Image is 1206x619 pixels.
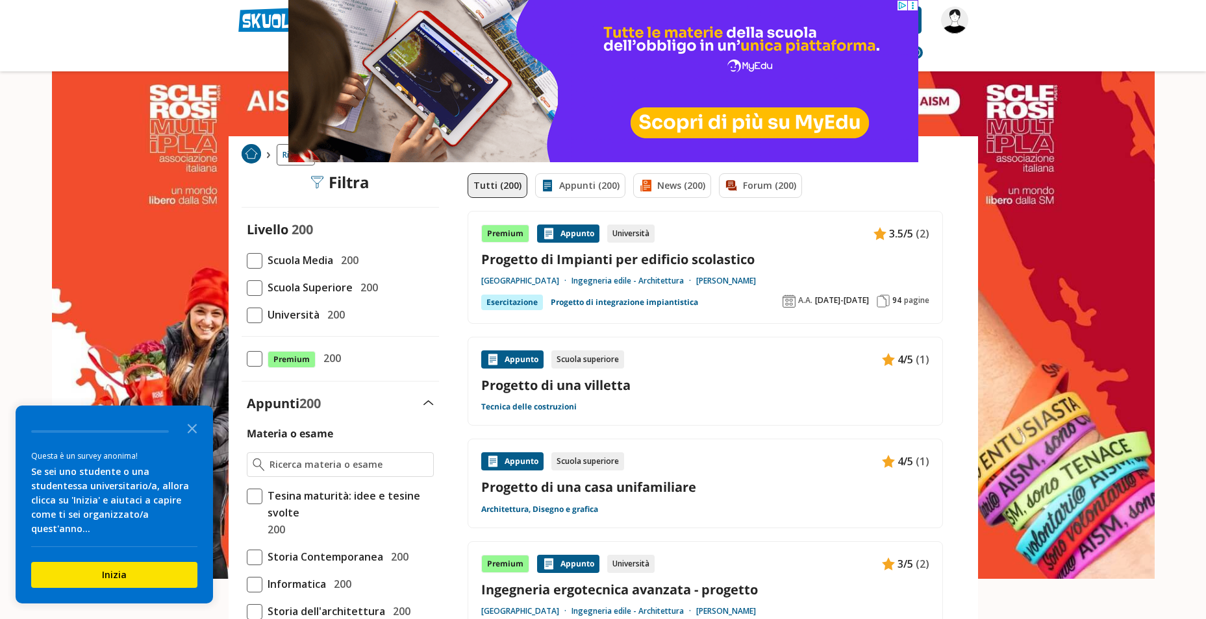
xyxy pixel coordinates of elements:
[725,179,738,192] img: Forum filtro contenuto
[247,394,321,412] label: Appunti
[179,415,205,441] button: Close the survey
[247,221,288,238] label: Livello
[253,458,265,471] img: Ricerca materia o esame
[481,452,544,470] div: Appunto
[481,376,929,394] a: Progetto di una villetta
[607,225,655,243] div: Università
[916,351,929,368] span: (1)
[468,173,527,198] a: Tutti (200)
[292,221,313,238] span: 200
[481,606,572,616] a: [GEOGRAPHIC_DATA]
[551,452,624,470] div: Scuola superiore
[542,227,555,240] img: Appunti contenuto
[481,504,598,515] a: Architettura, Disegno e grafica
[299,394,321,412] span: 200
[572,606,696,616] a: Ingegneria edile - Architettura
[916,225,929,242] span: (2)
[551,295,698,310] a: Progetto di integrazione impiantistica
[537,225,599,243] div: Appunto
[719,173,802,198] a: Forum (200)
[329,576,351,592] span: 200
[247,426,333,441] label: Materia o esame
[242,144,261,165] a: Home
[310,173,370,191] div: Filtra
[31,450,197,462] div: Questa è un survey anonima!
[882,455,895,468] img: Appunti contenuto
[898,351,913,368] span: 4/5
[481,350,544,369] div: Appunto
[481,402,577,412] a: Tecnica delle costruzioni
[262,487,434,521] span: Tesina maturità: idee e tesine svolte
[262,306,320,323] span: Università
[268,351,316,368] span: Premium
[877,295,890,308] img: Pagine
[262,252,333,269] span: Scuola Media
[386,548,408,565] span: 200
[423,400,434,406] img: Apri e chiudi sezione
[882,353,895,366] img: Appunti contenuto
[336,252,358,269] span: 200
[551,350,624,369] div: Scuola superiore
[262,279,353,296] span: Scuola Superiore
[262,548,383,565] span: Storia Contemporanea
[481,555,529,573] div: Premium
[639,179,652,192] img: News filtro contenuto
[481,276,572,286] a: [GEOGRAPHIC_DATA]
[537,555,599,573] div: Appunto
[242,144,261,164] img: Home
[941,6,968,34] img: Ben_2
[262,576,326,592] span: Informatica
[696,276,756,286] a: [PERSON_NAME]
[541,179,554,192] img: Appunti filtro contenuto
[783,295,796,308] img: Anno accademico
[481,478,929,496] a: Progetto di una casa unifamiliare
[270,458,427,471] input: Ricerca materia o esame
[486,353,499,366] img: Appunti contenuto
[882,557,895,570] img: Appunti contenuto
[916,453,929,470] span: (1)
[916,555,929,572] span: (2)
[815,295,869,306] span: [DATE]-[DATE]
[904,295,929,306] span: pagine
[892,295,901,306] span: 94
[873,227,886,240] img: Appunti contenuto
[898,453,913,470] span: 4/5
[481,581,929,598] a: Ingegneria ergotecnica avanzata - progetto
[898,555,913,572] span: 3/5
[31,465,197,536] div: Se sei uno studente o una studentessa universitario/a, allora clicca su 'Inizia' e aiutaci a capi...
[481,250,929,268] a: Progetto di Impianti per edificio scolastico
[16,406,213,603] div: Survey
[607,555,655,573] div: Università
[262,521,285,538] span: 200
[535,173,625,198] a: Appunti (200)
[481,295,543,310] div: Esercitazione
[277,144,315,165] a: Ricerca
[322,306,345,323] span: 200
[542,557,555,570] img: Appunti contenuto
[31,562,197,588] button: Inizia
[318,350,341,367] span: 200
[310,176,323,189] img: Filtra filtri mobile
[481,225,529,243] div: Premium
[889,225,913,242] span: 3.5/5
[633,173,711,198] a: News (200)
[798,295,812,306] span: A.A.
[355,279,378,296] span: 200
[696,606,756,616] a: [PERSON_NAME]
[486,455,499,468] img: Appunti contenuto
[572,276,696,286] a: Ingegneria edile - Architettura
